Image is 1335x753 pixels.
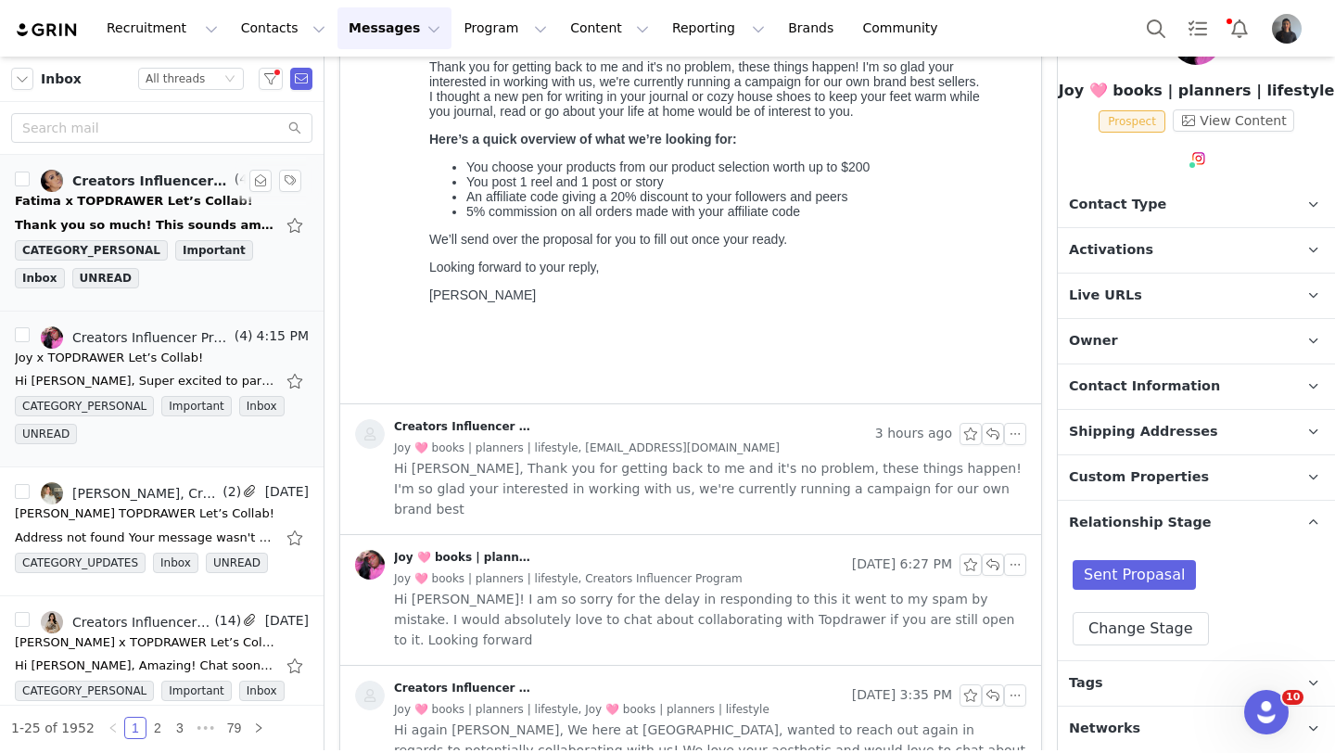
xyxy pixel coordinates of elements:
img: 4c45cf35-c0e1-4a75-adc9-f1d8bb884c59--s.jpg [41,326,63,349]
span: Joy 🩷 books | planners | lifestyle, Joy 🩷 books | planners | lifestyle [394,699,769,720]
li: 79 [221,717,248,739]
img: instagram.svg [1191,151,1206,166]
span: Live URLs [1069,286,1142,306]
span: Activations [1069,240,1153,261]
span: Send Email [290,68,312,90]
li: 2 [146,717,169,739]
div: Looking forward to hearing back from you! [7,96,634,111]
div: Super excited to partner with Topdrawer! The deliverables sound great to me. I have been intrigue... [7,37,634,82]
span: Important [161,681,232,701]
span: Contact Information [1069,376,1220,397]
span: (4) [231,170,253,189]
button: Change Stage [1073,612,1209,645]
span: CATEGORY_UPDATES [15,553,146,573]
p: Looking forward to your reply, [44,467,597,482]
li: You choose your products from our product selection worth up to $200 [82,367,597,382]
a: grin logo [15,21,80,39]
span: Joy 🩷 books | planners | lifestyle, Creators Influencer Program [394,568,743,589]
div: Joy x TOPDRAWER Let’s Collab! [15,349,203,367]
div: Hi Ella, Super excited to partner with Topdrawer! The deliverables sound great to me. I have been... [15,372,274,390]
div: Creators Influencer Program (Grin) [394,419,533,434]
img: 4c45cf35-c0e1-4a75-adc9-f1d8bb884c59--s.jpg [355,550,385,580]
iframe: Intercom live chat [1244,690,1289,734]
div: Creators Influencer Program (Grin), [PERSON_NAME] | [PERSON_NAME]-Scrapbook journaling [72,615,210,630]
img: cc71b267-0b3b-423d-9dc1-36f1a1f1817e.png [1272,14,1302,44]
span: (14) [210,611,241,631]
a: Creators Influencer Program (Grin) [355,681,533,710]
blockquote: On [DATE] 9:22 AM, Creators Influencer Program (Grin) <[EMAIL_ADDRESS][DOMAIN_NAME]> wrote: [44,154,597,198]
div: [PERSON_NAME], Creators Influencer Program (Grin), Mail Delivery Subsystem [72,486,219,501]
li: Next 3 Pages [191,717,221,739]
li: 1 [124,717,146,739]
body: Hi [PERSON_NAME], [7,7,634,598]
img: ae847b22-bea4-4510-8266-2db15787e8b3.jpg [41,482,63,504]
div: Creators Influencer Program (Grin), [PERSON_NAME] 🧚🏾 [72,173,231,188]
button: Profile [1261,14,1320,44]
span: Inbox [239,396,285,416]
a: 3 [170,718,190,738]
strong: Here’s a quick overview of what we’re looking for: [44,339,352,354]
img: 59ab6b4e-b616-4c3d-90a3-5c1653bf755a.jpg [41,170,63,192]
li: 3 [169,717,191,739]
span: CATEGORY_PERSONAL [15,681,154,701]
span: Inbox [15,268,65,288]
div: All threads [146,69,205,89]
div: Creators Influencer Program (Grin) 3 hours agoJoy 🩷 books | planners | lifestyle, [EMAIL_ADDRESS]... [340,404,1041,534]
span: (2) [219,482,241,502]
span: Hi [PERSON_NAME], Thank you for getting back to me and it's no problem, these things happen! I'm ... [394,458,1026,519]
a: Joy 🩷 books | planners | lifestyle [355,550,533,580]
span: Inbox [41,70,82,89]
span: Hi [PERSON_NAME]! I am so sorry for the delay in responding to this it went to my spam by mistake... [394,589,1026,650]
img: placeholder-contacts.jpeg [355,681,385,710]
button: Recruitment [95,7,229,49]
p: We’ll send over the proposal for you to fill out once your ready. [44,440,597,454]
a: [PERSON_NAME], Creators Influencer Program (Grin), Mail Delivery Subsystem [41,482,219,504]
button: Notifications [1219,7,1260,49]
a: 1 [125,718,146,738]
span: Important [161,396,232,416]
p: [PERSON_NAME] [44,495,597,510]
span: ••• [191,717,221,739]
span: Relationship Stage [1069,513,1212,533]
span: [DATE] 3:35 PM [852,684,952,707]
a: Brands [777,7,850,49]
i: icon: search [288,121,301,134]
span: Tags [1069,673,1103,694]
p: Thank you for getting back to me and it's no problem, these things happen! I'm so glad your inter... [44,267,597,326]
span: (4) [231,326,253,346]
button: Reporting [661,7,776,49]
a: Creators Influencer Program (Grin), [PERSON_NAME] 🧚🏾 [41,170,231,192]
input: Search mail [11,113,312,143]
span: Inbox [239,681,285,701]
i: icon: right [253,722,264,734]
a: Community [852,7,958,49]
span: UNREAD [72,268,139,288]
span: Owner [1069,331,1118,351]
span: UNREAD [15,424,77,444]
div: Joy [7,111,634,126]
span: Shipping Addresses [1069,422,1218,442]
span: Joy 🩷 books | planners | lifestyle, [EMAIL_ADDRESS][DOMAIN_NAME] [394,438,780,458]
button: View Content [1173,109,1294,132]
p: Hi Joy, [44,239,597,254]
span: Inbox [153,553,198,573]
span: [DATE] 6:27 PM [852,554,952,576]
li: Next Page [248,717,270,739]
div: Joy 🩷 books | planners | lifestyle [394,550,533,565]
span: Important [175,240,253,261]
li: An affiliate code giving a 20% discount to your followers and peers [82,397,597,412]
div: Thank you so much! This sounds amazing! Would TikTok be acceptable? best, Fatima Get Outlook for ... [15,216,274,235]
div: Joey x TOPDRAWER Let’s Collab! [15,633,274,652]
span: UNREAD [206,553,268,573]
a: Tasks [1177,7,1218,49]
div: Joy 🩷 books | planners | lifestyle [DATE] 6:27 PMJoy 🩷 books | planners | lifestyle, Creators Inf... [340,535,1041,665]
li: 5% commission on all orders made with your affiliate code [82,412,597,427]
div: Lori x TOPDRAWER Let’s Collab! [15,504,274,523]
li: Previous Page [102,717,124,739]
a: 79 [222,718,248,738]
button: Contacts [230,7,337,49]
a: Creators Influencer Program (Grin), [PERSON_NAME] | [PERSON_NAME]-Scrapbook journaling [41,611,210,633]
span: Sent Propasal [1073,560,1196,590]
img: placeholder-contacts.jpeg [355,419,385,449]
span: Custom Properties [1069,467,1209,488]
